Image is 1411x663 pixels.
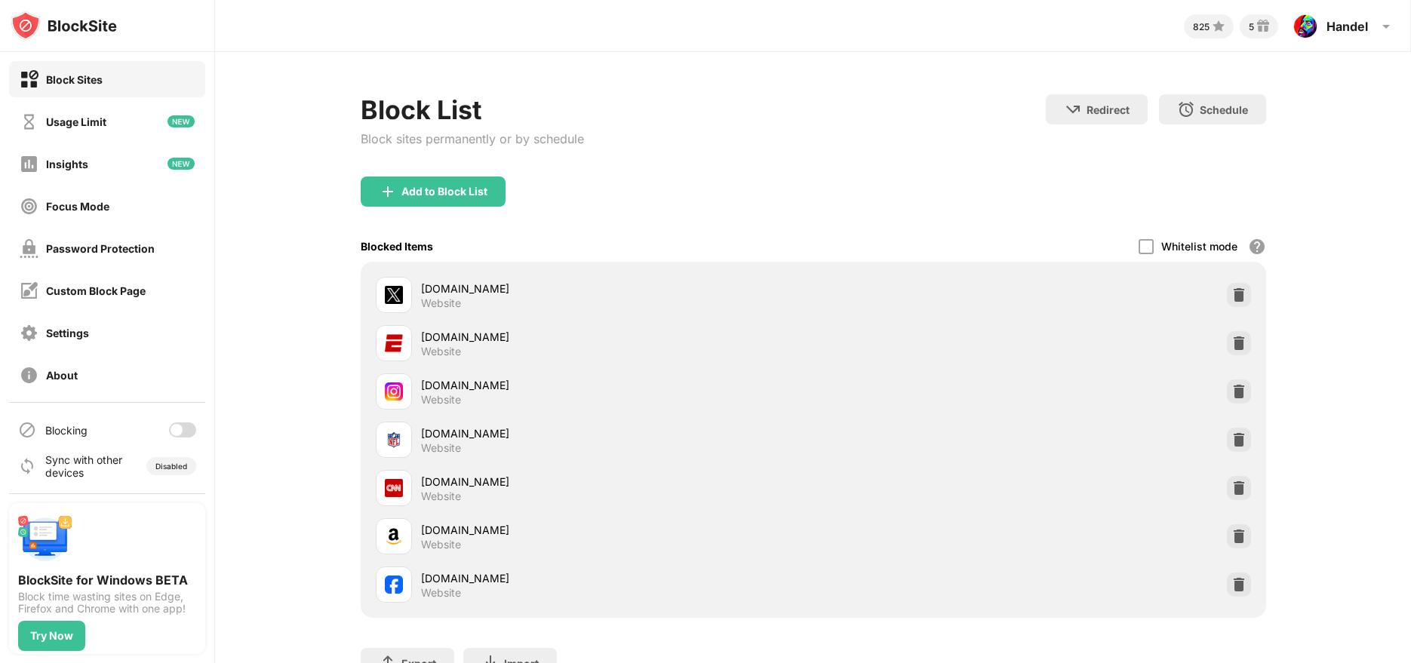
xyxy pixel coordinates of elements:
[46,242,155,255] div: Password Protection
[385,576,403,594] img: favicons
[421,377,813,393] div: [DOMAIN_NAME]
[1254,17,1272,35] img: reward-small.svg
[421,296,461,310] div: Website
[421,538,461,551] div: Website
[20,197,38,216] img: focus-off.svg
[385,527,403,545] img: favicons
[11,11,117,41] img: logo-blocksite.svg
[155,462,187,471] div: Disabled
[361,131,584,146] div: Block sites permanently or by schedule
[20,366,38,385] img: about-off.svg
[168,115,195,127] img: new-icon.svg
[46,73,103,86] div: Block Sites
[45,453,123,479] div: Sync with other devices
[401,186,487,198] div: Add to Block List
[20,70,38,89] img: block-on.svg
[1087,103,1130,116] div: Redirect
[46,284,146,297] div: Custom Block Page
[20,239,38,258] img: password-protection-off.svg
[1161,240,1237,253] div: Whitelist mode
[421,490,461,503] div: Website
[421,441,461,455] div: Website
[18,512,72,566] img: push-desktop.svg
[168,158,195,170] img: new-icon.svg
[20,324,38,342] img: settings-off.svg
[46,115,106,128] div: Usage Limit
[20,112,38,131] img: time-usage-off.svg
[46,200,109,213] div: Focus Mode
[1293,14,1317,38] img: AOh14Ghzt58z5U6YISQ7e3-euaJPwEogqceZSORkLEyiP-A=s96-c
[46,369,78,382] div: About
[421,522,813,538] div: [DOMAIN_NAME]
[421,425,813,441] div: [DOMAIN_NAME]
[385,334,403,352] img: favicons
[1193,21,1210,32] div: 825
[18,572,196,588] div: BlockSite for Windows BETA
[1249,21,1254,32] div: 5
[421,281,813,296] div: [DOMAIN_NAME]
[18,421,36,439] img: blocking-icon.svg
[385,431,403,449] img: favicons
[361,240,433,253] div: Blocked Items
[46,158,88,170] div: Insights
[18,591,196,615] div: Block time wasting sites on Edge, Firefox and Chrome with one app!
[45,424,88,437] div: Blocking
[421,570,813,586] div: [DOMAIN_NAME]
[18,457,36,475] img: sync-icon.svg
[385,479,403,497] img: favicons
[1210,17,1228,35] img: points-small.svg
[385,382,403,401] img: favicons
[421,586,461,600] div: Website
[421,393,461,407] div: Website
[46,327,89,339] div: Settings
[385,286,403,304] img: favicons
[421,345,461,358] div: Website
[1326,19,1368,34] div: Handel
[20,155,38,173] img: insights-off.svg
[1200,103,1248,116] div: Schedule
[421,474,813,490] div: [DOMAIN_NAME]
[421,329,813,345] div: [DOMAIN_NAME]
[361,94,584,125] div: Block List
[30,630,73,642] div: Try Now
[20,281,38,300] img: customize-block-page-off.svg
